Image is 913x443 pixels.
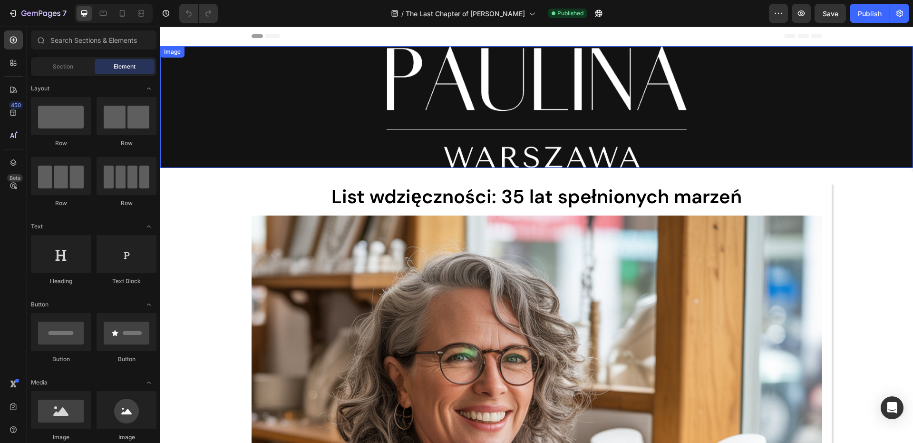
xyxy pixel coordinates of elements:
[9,101,23,109] div: 450
[379,5,533,13] span: DARMOWA WYSYŁKA + 30 DNI GWARANCJI
[31,222,43,231] span: Text
[31,30,156,49] input: Search Sections & Elements
[428,35,485,61] img: Paulina Warszawa
[179,4,218,23] div: Undo/Redo
[424,31,489,65] a: Paulina Warszawa
[62,8,67,19] p: 7
[31,84,49,93] span: Layout
[141,81,156,96] span: Toggle open
[569,70,621,92] a: Mój koszyk
[169,36,192,59] summary: Szukaj
[141,219,156,234] span: Toggle open
[406,9,525,19] span: The Last Chapter of [PERSON_NAME]
[31,355,91,364] div: Button
[881,396,903,419] div: Open Intercom Messenger
[97,199,156,207] div: Row
[815,4,846,23] button: Save
[858,9,882,19] div: Publish
[97,277,156,285] div: Text Block
[401,9,404,19] span: /
[171,158,581,182] strong: List wdzięczności: 35 lat spełnionych marzeń
[114,62,136,71] span: Element
[31,378,48,387] span: Media
[466,70,568,92] a: Śledź moje zamówienie
[97,139,156,148] div: Row
[141,375,156,390] span: Toggle open
[292,70,333,92] a: Główny
[31,277,91,285] div: Heading
[386,70,466,92] a: Centrum pomocy
[53,62,73,71] span: Section
[31,433,91,442] div: Image
[160,27,913,443] iframe: Design area
[141,297,156,312] span: Toggle open
[823,10,838,18] span: Save
[557,9,583,18] span: Published
[850,4,890,23] button: Publish
[7,174,23,182] div: Beta
[97,355,156,364] div: Button
[31,300,49,309] span: Button
[31,199,91,207] div: Row
[97,433,156,442] div: Image
[333,70,386,92] summary: Biżuteria
[31,139,91,148] div: Row
[4,4,71,23] button: 7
